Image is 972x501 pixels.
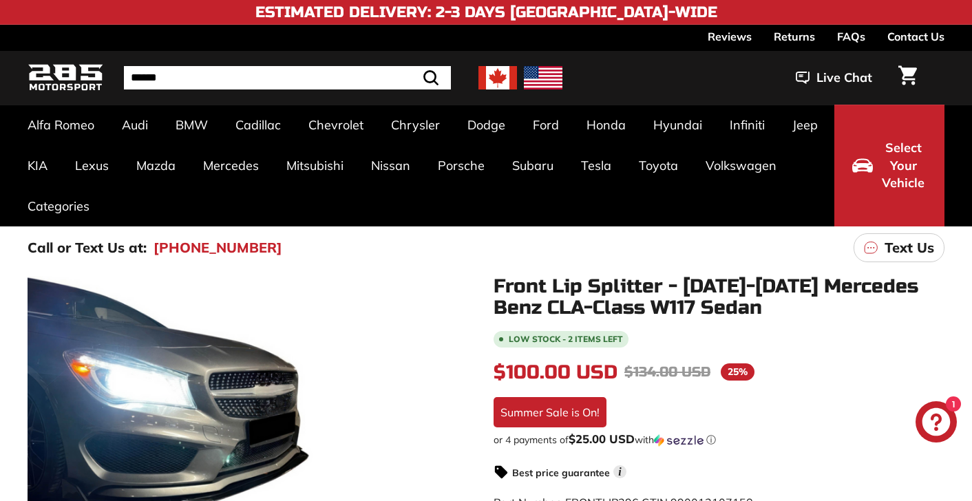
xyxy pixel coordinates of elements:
a: Chrysler [377,105,454,145]
a: Subaru [498,145,567,186]
span: $134.00 USD [624,363,710,381]
p: Call or Text Us at: [28,237,147,258]
a: Audi [108,105,162,145]
a: Nissan [357,145,424,186]
button: Live Chat [778,61,890,95]
img: Sezzle [654,434,704,447]
span: $25.00 USD [569,431,635,446]
a: Chevrolet [295,105,377,145]
a: Hyundai [640,105,716,145]
a: Honda [573,105,640,145]
button: Select Your Vehicle [834,105,944,226]
a: Categories [14,186,103,226]
p: Text Us [885,237,934,258]
a: Infiniti [716,105,779,145]
a: FAQs [837,25,865,48]
a: Dodge [454,105,519,145]
a: Cart [890,54,925,101]
a: BMW [162,105,222,145]
a: Mitsubishi [273,145,357,186]
h1: Front Lip Splitter - [DATE]-[DATE] Mercedes Benz CLA-Class W117 Sedan [494,276,944,319]
strong: Best price guarantee [512,467,610,479]
h4: Estimated Delivery: 2-3 Days [GEOGRAPHIC_DATA]-Wide [255,4,717,21]
img: Logo_285_Motorsport_areodynamics_components [28,62,103,94]
span: Live Chat [816,69,872,87]
a: Returns [774,25,815,48]
div: or 4 payments of with [494,433,944,447]
a: Contact Us [887,25,944,48]
a: KIA [14,145,61,186]
a: Cadillac [222,105,295,145]
span: 25% [721,363,754,381]
a: Text Us [854,233,944,262]
a: Volkswagen [692,145,790,186]
span: Low stock - 2 items left [509,335,623,343]
inbox-online-store-chat: Shopify online store chat [911,401,961,446]
span: i [613,465,626,478]
a: Ford [519,105,573,145]
div: or 4 payments of$25.00 USDwithSezzle Click to learn more about Sezzle [494,433,944,447]
a: Alfa Romeo [14,105,108,145]
a: Reviews [708,25,752,48]
a: Mercedes [189,145,273,186]
a: [PHONE_NUMBER] [154,237,282,258]
a: Lexus [61,145,123,186]
a: Jeep [779,105,832,145]
a: Toyota [625,145,692,186]
a: Porsche [424,145,498,186]
span: $100.00 USD [494,361,617,384]
div: Summer Sale is On! [494,397,606,427]
a: Tesla [567,145,625,186]
span: Select Your Vehicle [880,139,927,192]
a: Mazda [123,145,189,186]
input: Search [124,66,451,89]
